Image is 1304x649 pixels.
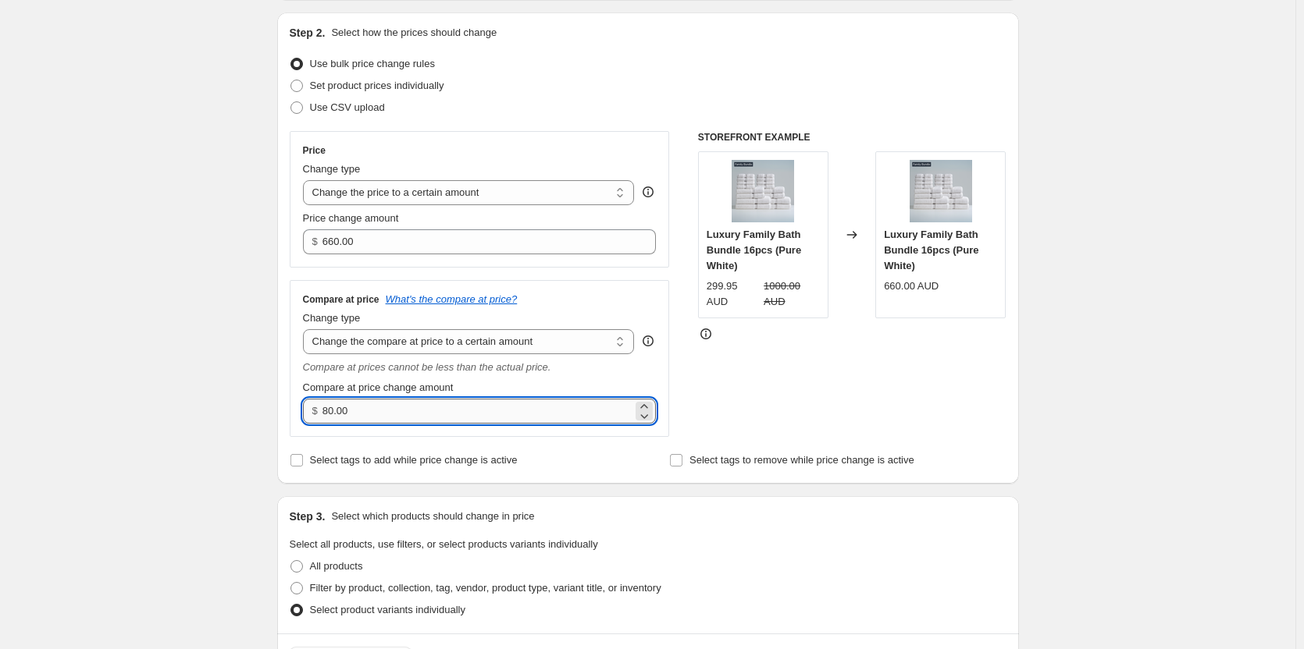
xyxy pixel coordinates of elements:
[290,509,326,524] h2: Step 3.
[303,381,454,393] span: Compare at price change amount
[910,160,972,222] img: 1_f4138aae-396d-4ea8-b027-247abe92250d_80x.png
[331,509,534,524] p: Select which products should change in price
[310,58,435,69] span: Use bulk price change rules
[884,278,939,294] div: 660.00 AUD
[303,144,326,157] h3: Price
[322,399,632,424] input: 80.00
[707,278,757,310] div: 299.95 AUD
[386,293,518,305] button: What's the compare at price?
[322,229,632,254] input: 80.00
[884,229,978,271] span: Luxury Family Bath Bundle 16pcs (Pure White)
[310,80,444,91] span: Set product prices individually
[290,538,598,550] span: Select all products, use filters, or select products variants individually
[290,25,326,41] h2: Step 2.
[303,293,379,306] h3: Compare at price
[689,454,914,466] span: Select tags to remove while price change is active
[310,101,385,113] span: Use CSV upload
[732,160,794,222] img: 1_f4138aae-396d-4ea8-b027-247abe92250d_80x.png
[707,229,801,271] span: Luxury Family Bath Bundle 16pcs (Pure White)
[312,236,318,247] span: $
[331,25,497,41] p: Select how the prices should change
[310,582,661,594] span: Filter by product, collection, tag, vendor, product type, variant title, or inventory
[310,454,518,466] span: Select tags to add while price change is active
[312,405,318,417] span: $
[764,278,820,310] strike: 1000.00 AUD
[303,212,399,224] span: Price change amount
[303,312,361,324] span: Change type
[640,184,656,200] div: help
[640,333,656,349] div: help
[698,131,1007,144] h6: STOREFRONT EXAMPLE
[303,163,361,175] span: Change type
[310,560,363,572] span: All products
[303,361,551,373] i: Compare at prices cannot be less than the actual price.
[310,604,465,615] span: Select product variants individually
